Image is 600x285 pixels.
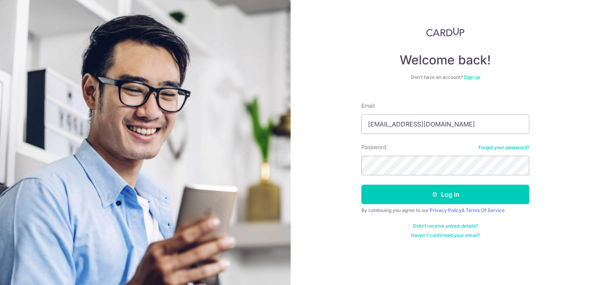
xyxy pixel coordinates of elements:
[361,74,529,80] div: Don’t have an account?
[430,207,462,213] a: Privacy Policy
[466,207,505,213] a: Terms Of Service
[361,52,529,68] h4: Welcome back!
[464,74,480,80] a: Sign up
[361,114,529,134] input: Enter your Email
[411,232,480,239] a: Haven't confirmed your email?
[479,144,529,151] a: Forgot your password?
[413,223,478,229] a: Didn't receive unlock details?
[361,185,529,204] button: Log in
[361,102,375,110] label: Email
[361,207,529,214] div: By continuing you agree to our &
[361,143,386,151] label: Password
[426,27,464,37] img: CardUp Logo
